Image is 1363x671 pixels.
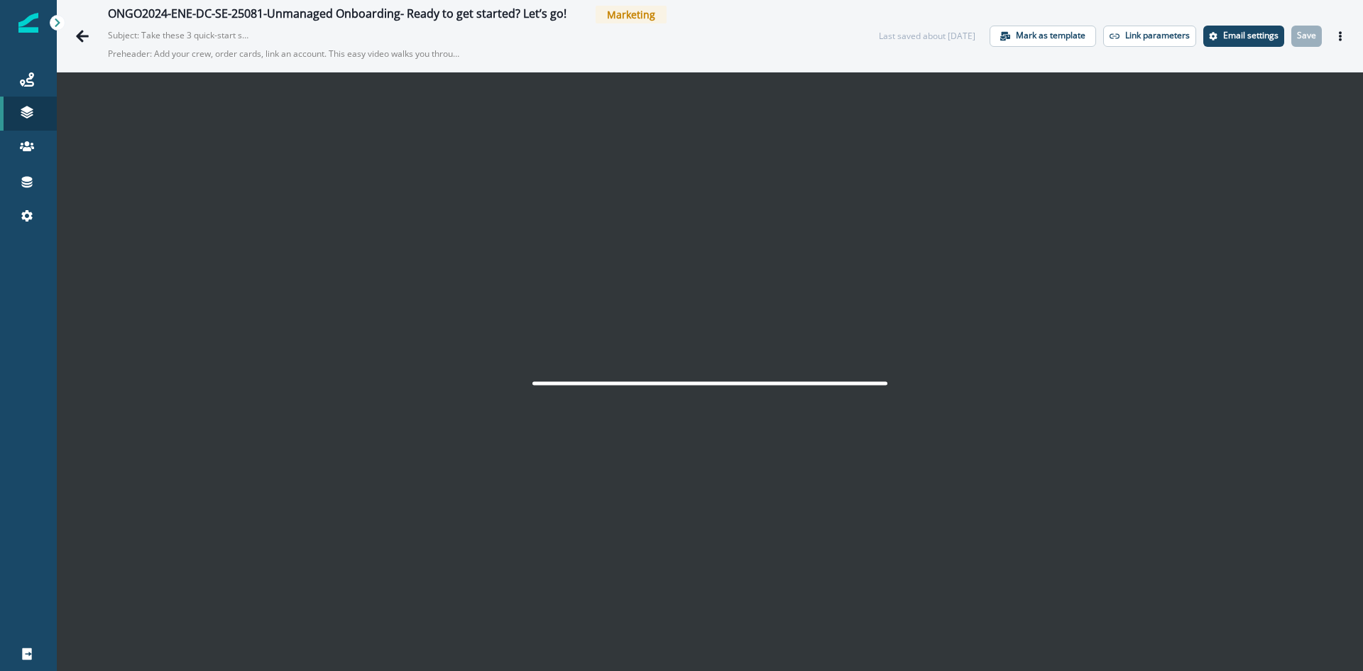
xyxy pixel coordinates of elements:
p: Email settings [1223,31,1279,40]
div: Last saved about [DATE] [879,30,975,43]
div: ONGO2024-ENE-DC-SE-25081-Unmanaged Onboarding- Ready to get started? Let’s go! [108,7,566,23]
p: Save [1297,31,1316,40]
p: Link parameters [1125,31,1190,40]
button: Actions [1329,26,1352,47]
span: Marketing [596,6,667,23]
img: Inflection [18,13,38,33]
p: Mark as template [1016,31,1085,40]
button: Mark as template [990,26,1096,47]
button: Settings [1203,26,1284,47]
button: Save [1291,26,1322,47]
p: Subject: Take these 3 quick-start steps right now [108,23,250,42]
button: Link parameters [1103,26,1196,47]
p: Preheader: Add your crew, order cards, link an account. This easy video walks you through it. The... [108,42,463,66]
button: Go back [68,22,97,50]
